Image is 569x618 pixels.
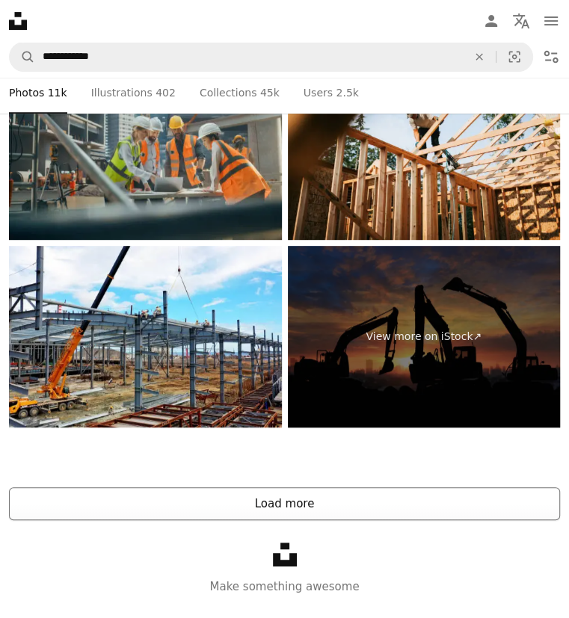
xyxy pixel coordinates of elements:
[91,72,176,114] a: Illustrations 402
[9,487,560,520] button: Load more
[9,246,282,427] img: Industrial zone,Steel industry,China,Asia.
[304,72,359,114] a: Users 2.5k
[288,58,561,240] img: Construction Crew Putting Up Framing of New Home
[463,43,496,71] button: Clear
[156,84,176,101] span: 402
[496,43,532,71] button: Visual search
[260,84,280,101] span: 45k
[506,6,536,36] button: Language
[9,12,27,30] a: Home — Unsplash
[536,6,566,36] button: Menu
[9,42,533,72] form: Find visuals sitewide
[476,6,506,36] a: Log in / Sign up
[9,58,282,240] img: Female Civil Engineer Using a Laptop Computer and Talking with General Workers at a Residential B...
[336,84,358,101] span: 2.5k
[10,43,35,71] button: Search Unsplash
[288,246,561,427] a: View more on iStock↗
[200,72,280,114] a: Collections 45k
[536,42,566,72] button: Filters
